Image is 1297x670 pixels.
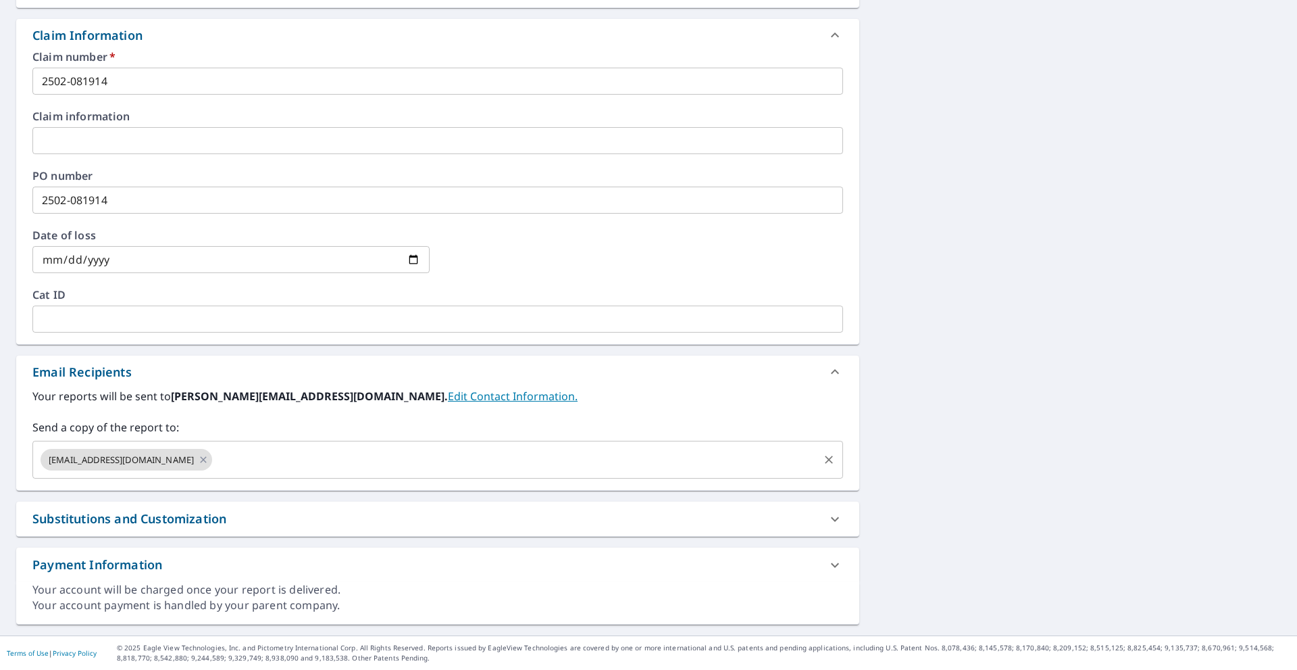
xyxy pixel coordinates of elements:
p: | [7,649,97,657]
label: Cat ID [32,289,843,300]
label: Claim number [32,51,843,62]
b: [PERSON_NAME][EMAIL_ADDRESS][DOMAIN_NAME]. [171,389,448,404]
a: Privacy Policy [53,648,97,658]
div: Email Recipients [16,356,859,388]
div: Payment Information [16,548,859,582]
div: Your account will be charged once your report is delivered. [32,582,843,598]
label: Claim information [32,111,843,122]
div: Claim Information [32,26,143,45]
span: [EMAIL_ADDRESS][DOMAIN_NAME] [41,454,202,466]
label: Date of loss [32,230,430,241]
div: Claim Information [16,19,859,51]
a: EditContactInfo [448,389,578,404]
div: Payment Information [32,556,162,574]
div: Substitutions and Customization [16,502,859,536]
label: PO number [32,170,843,181]
a: Terms of Use [7,648,49,658]
div: Email Recipients [32,363,132,381]
label: Your reports will be sent to [32,388,843,404]
div: Substitutions and Customization [32,510,226,528]
label: Send a copy of the report to: [32,419,843,435]
p: © 2025 Eagle View Technologies, Inc. and Pictometry International Corp. All Rights Reserved. Repo... [117,643,1290,663]
div: [EMAIL_ADDRESS][DOMAIN_NAME] [41,449,212,471]
button: Clear [819,450,838,469]
div: Your account payment is handled by your parent company. [32,598,843,613]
